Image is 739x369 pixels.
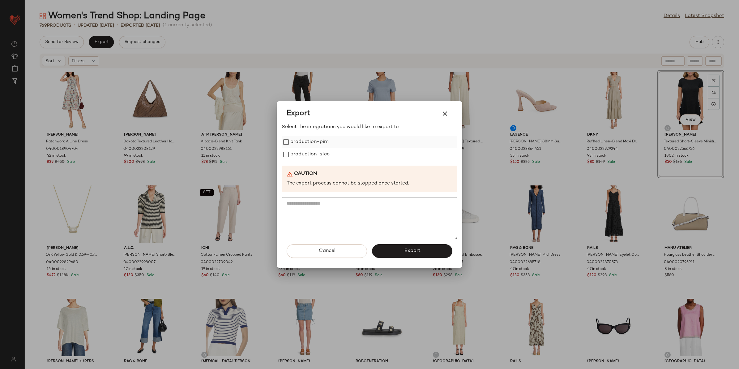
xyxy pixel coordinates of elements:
[372,244,452,258] button: Export
[290,136,328,148] label: production-pim
[294,171,317,178] b: Caution
[282,124,457,131] p: Select the integrations you would like to export to
[290,148,330,161] label: production-sfcc
[404,248,420,254] span: Export
[287,244,367,258] button: Cancel
[318,248,335,254] span: Cancel
[287,180,452,187] p: The export process cannot be stopped once started.
[287,109,310,119] span: Export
